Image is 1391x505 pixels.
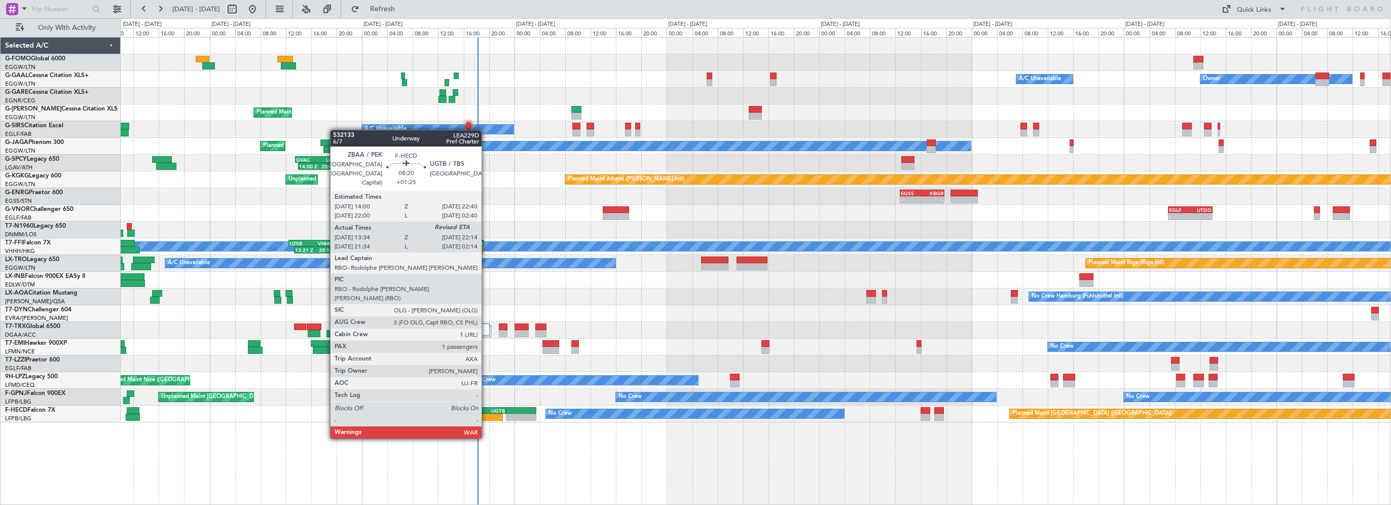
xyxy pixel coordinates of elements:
div: No Crew [1050,339,1074,354]
div: 12:19 Z [441,247,461,253]
div: 20:00 [641,28,667,37]
div: 00:00 [1276,28,1302,37]
a: EGGW/LTN [5,181,35,188]
div: 00:00 [819,28,845,37]
div: - [1190,213,1212,220]
div: 20:00 [184,28,209,37]
div: No Crew [326,138,350,154]
a: G-[PERSON_NAME]Cessna Citation XLS [5,106,118,112]
div: UZTT [414,240,435,246]
a: G-FOMOGlobal 6000 [5,56,65,62]
div: ZBAA [452,408,479,414]
a: LFPB/LBG [5,415,31,422]
div: - [1169,213,1190,220]
a: T7-N1960Legacy 650 [5,223,66,229]
a: EGGW/LTN [5,80,35,88]
div: 20:00 [337,28,362,37]
div: 16:00 [616,28,641,37]
div: 13:34 Z [449,414,475,420]
div: 12:00 [1048,28,1073,37]
div: 13:21 Z [295,247,316,253]
div: VHHH [393,240,414,246]
div: UZTT [442,240,463,246]
a: EGGW/LTN [5,114,35,121]
div: A/C Unavailable [1019,71,1061,87]
a: VHHH/HKG [5,247,35,255]
div: VHHH [311,240,332,246]
span: Only With Activity [26,24,107,31]
span: G-JAGA [5,139,28,146]
span: G-SIRS [5,123,24,129]
div: 20:00 [1099,28,1124,37]
div: - [922,197,943,203]
a: EGLF/FAB [5,130,31,138]
a: EGGW/LTN [5,147,35,155]
a: EVRA/[PERSON_NAME] [5,314,68,322]
a: T7-LZZIPraetor 600 [5,357,60,363]
div: 08:00 [261,28,286,37]
div: 12:00 [743,28,768,37]
div: 16:00 [464,28,489,37]
a: EGLF/FAB [5,365,31,372]
div: 00:00 [210,28,235,37]
div: - [901,197,922,203]
div: 04:00 [997,28,1022,37]
div: 12:00 [895,28,921,37]
div: [DATE] - [DATE] [516,20,555,29]
span: Refresh [361,6,404,13]
div: 16:00 [159,28,184,37]
div: No Crew Hamburg (Fuhlsbuttel Intl) [1032,289,1123,304]
div: 11:36 Z [413,247,434,253]
a: EGGW/LTN [5,264,35,272]
div: 08:00 [108,28,133,37]
div: 04:00 [387,28,413,37]
div: 00:00 [362,28,387,37]
div: 00:00 [1124,28,1149,37]
div: UZSB [289,240,311,246]
div: Planned Maint [GEOGRAPHIC_DATA] ([GEOGRAPHIC_DATA]) [263,138,423,154]
div: 04:00 [692,28,718,37]
a: EGLF/FAB [5,214,31,222]
a: 9H-LPZLegacy 500 [5,374,58,380]
span: G-FOMO [5,56,31,62]
div: 08:00 [718,28,743,37]
div: 20:00 [794,28,819,37]
a: LX-TROLegacy 650 [5,257,59,263]
a: T7-FFIFalcon 7X [5,240,51,246]
a: G-ENRGPraetor 600 [5,190,63,196]
a: LX-INBFalcon 900EX EASy II [5,273,85,279]
div: 08:00 [413,28,438,37]
div: Planned Maint [GEOGRAPHIC_DATA] ([GEOGRAPHIC_DATA]) [1012,406,1172,421]
a: T7-DYNChallenger 604 [5,307,71,313]
div: 08:00 [565,28,591,37]
span: G-GAAL [5,73,28,79]
a: LFMN/NCE [5,348,35,355]
span: T7-FFI [5,240,23,246]
div: Unplanned Maint Nice ([GEOGRAPHIC_DATA]) [98,373,218,388]
div: Owner [1203,71,1220,87]
div: Unplanned Maint [GEOGRAPHIC_DATA] ([GEOGRAPHIC_DATA]) [161,389,328,405]
div: 08:00 [870,28,895,37]
span: G-SPCY [5,156,27,162]
div: - [461,247,482,253]
div: 12:00 [438,28,463,37]
button: Only With Activity [11,20,110,36]
span: G-GARE [5,89,28,95]
a: [PERSON_NAME]/QSA [5,298,65,305]
div: [DATE] - [DATE] [123,20,162,29]
a: LFPB/LBG [5,398,31,406]
a: DGAA/ACC [5,331,36,339]
span: T7-EMI [5,340,25,346]
a: G-GARECessna Citation XLS+ [5,89,89,95]
span: G-VNOR [5,206,30,212]
div: [DATE] - [DATE] [1125,20,1164,29]
span: LX-AOA [5,290,28,296]
div: 04:00 [845,28,870,37]
div: 14:00 Z [299,163,319,169]
span: F-HECD [5,407,27,413]
div: No Crew [472,373,496,388]
span: 9H-LPZ [5,374,25,380]
div: [DATE] - [DATE] [668,20,707,29]
div: 16:00 [1226,28,1251,37]
div: 04:00 [1302,28,1327,37]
